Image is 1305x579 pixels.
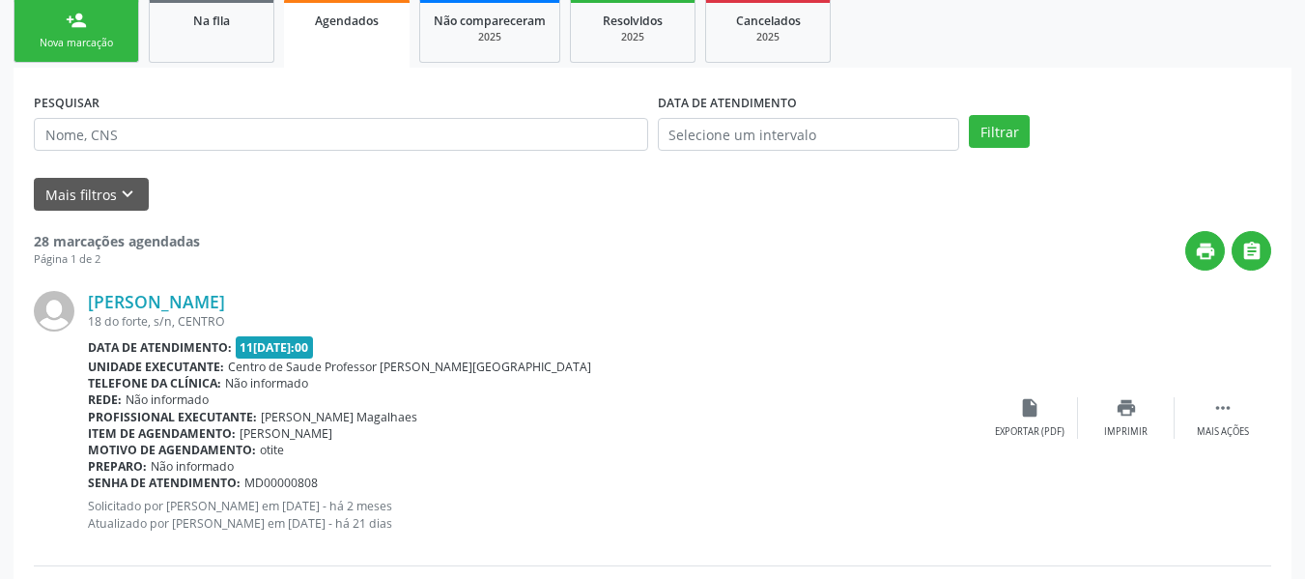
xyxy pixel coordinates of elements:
[151,458,234,475] span: Não informado
[260,442,284,458] span: otite
[658,88,797,118] label: DATA DE ATENDIMENTO
[88,442,256,458] b: Motivo de agendamento:
[236,336,314,359] span: 11[DATE]:00
[736,13,801,29] span: Cancelados
[1116,397,1137,419] i: print
[1197,425,1249,439] div: Mais ações
[1241,241,1262,262] i: 
[66,10,87,31] div: person_add
[88,458,147,475] b: Preparo:
[117,184,138,205] i: keyboard_arrow_down
[244,475,318,491] span: MD00000808
[240,425,332,442] span: [PERSON_NAME]
[88,359,224,375] b: Unidade executante:
[193,13,230,29] span: Na fila
[1104,425,1148,439] div: Imprimir
[995,425,1064,439] div: Exportar (PDF)
[34,251,200,268] div: Página 1 de 2
[88,475,241,491] b: Senha de atendimento:
[88,409,257,425] b: Profissional executante:
[1232,231,1271,271] button: 
[1019,397,1040,419] i: insert_drive_file
[34,88,99,118] label: PESQUISAR
[88,339,232,356] b: Data de atendimento:
[88,425,236,442] b: Item de agendamento:
[34,178,149,212] button: Mais filtroskeyboard_arrow_down
[434,30,546,44] div: 2025
[126,391,209,408] span: Não informado
[1195,241,1216,262] i: print
[88,313,981,330] div: 18 do forte, s/n, CENTRO
[228,359,591,375] span: Centro de Saude Professor [PERSON_NAME][GEOGRAPHIC_DATA]
[1185,231,1225,271] button: print
[584,30,681,44] div: 2025
[969,115,1030,148] button: Filtrar
[88,498,981,531] p: Solicitado por [PERSON_NAME] em [DATE] - há 2 meses Atualizado por [PERSON_NAME] em [DATE] - há 2...
[1212,397,1234,419] i: 
[34,232,200,250] strong: 28 marcações agendadas
[88,291,225,312] a: [PERSON_NAME]
[28,36,125,50] div: Nova marcação
[720,30,816,44] div: 2025
[603,13,663,29] span: Resolvidos
[34,118,648,151] input: Nome, CNS
[658,118,960,151] input: Selecione um intervalo
[434,13,546,29] span: Não compareceram
[34,291,74,332] img: img
[88,391,122,408] b: Rede:
[88,375,221,391] b: Telefone da clínica:
[315,13,379,29] span: Agendados
[261,409,417,425] span: [PERSON_NAME] Magalhaes
[225,375,308,391] span: Não informado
